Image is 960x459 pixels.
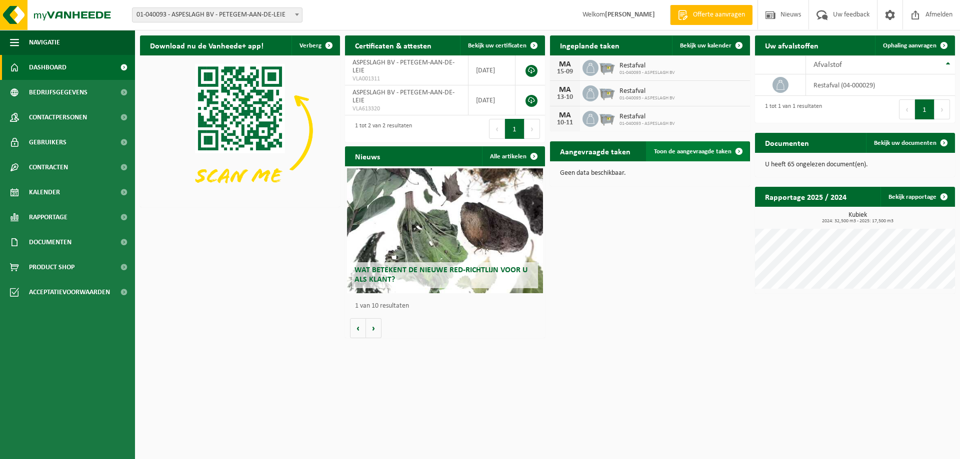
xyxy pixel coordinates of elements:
[468,55,515,85] td: [DATE]
[670,5,752,25] a: Offerte aanvragen
[880,187,954,207] a: Bekijk rapportage
[29,30,60,55] span: Navigatie
[460,35,544,55] a: Bekijk uw certificaten
[352,105,460,113] span: VLA613320
[866,133,954,153] a: Bekijk uw documenten
[555,119,575,126] div: 10-11
[899,99,915,119] button: Previous
[354,266,527,284] span: Wat betekent de nieuwe RED-richtlijn voor u als klant?
[755,133,819,152] h2: Documenten
[29,230,71,255] span: Documenten
[619,113,675,121] span: Restafval
[29,205,67,230] span: Rapportage
[760,219,955,224] span: 2024: 32,500 m3 - 2025: 17,500 m3
[350,318,366,338] button: Vorige
[690,10,747,20] span: Offerte aanvragen
[605,11,655,18] strong: [PERSON_NAME]
[672,35,749,55] a: Bekijk uw kalender
[140,55,340,205] img: Download de VHEPlus App
[619,87,675,95] span: Restafval
[680,42,731,49] span: Bekijk uw kalender
[489,119,505,139] button: Previous
[883,42,936,49] span: Ophaling aanvragen
[299,42,321,49] span: Verberg
[619,70,675,76] span: 01-040093 - ASPESLAGH BV
[468,85,515,115] td: [DATE]
[505,119,524,139] button: 1
[619,121,675,127] span: 01-040093 - ASPESLAGH BV
[29,55,66,80] span: Dashboard
[765,161,945,168] p: U heeft 65 ongelezen document(en).
[598,58,615,75] img: WB-2500-GAL-GY-01
[29,105,87,130] span: Contactpersonen
[350,118,412,140] div: 1 tot 2 van 2 resultaten
[555,111,575,119] div: MA
[915,99,934,119] button: 1
[619,95,675,101] span: 01-040093 - ASPESLAGH BV
[132,7,302,22] span: 01-040093 - ASPESLAGH BV - PETEGEM-AAN-DE-LEIE
[132,8,302,22] span: 01-040093 - ASPESLAGH BV - PETEGEM-AAN-DE-LEIE
[482,146,544,166] a: Alle artikelen
[291,35,339,55] button: Verberg
[524,119,540,139] button: Next
[875,35,954,55] a: Ophaling aanvragen
[555,60,575,68] div: MA
[29,130,66,155] span: Gebruikers
[468,42,526,49] span: Bekijk uw certificaten
[352,75,460,83] span: VLA001311
[29,155,68,180] span: Contracten
[646,141,749,161] a: Toon de aangevraagde taken
[813,61,842,69] span: Afvalstof
[29,255,74,280] span: Product Shop
[345,146,390,166] h2: Nieuws
[934,99,950,119] button: Next
[598,84,615,101] img: WB-2500-GAL-GY-01
[555,68,575,75] div: 15-09
[352,59,454,74] span: ASPESLAGH BV - PETEGEM-AAN-DE-LEIE
[560,170,740,177] p: Geen data beschikbaar.
[355,303,540,310] p: 1 van 10 resultaten
[347,168,543,293] a: Wat betekent de nieuwe RED-richtlijn voor u als klant?
[366,318,381,338] button: Volgende
[352,89,454,104] span: ASPESLAGH BV - PETEGEM-AAN-DE-LEIE
[29,280,110,305] span: Acceptatievoorwaarden
[755,187,856,206] h2: Rapportage 2025 / 2024
[550,141,640,161] h2: Aangevraagde taken
[760,98,822,120] div: 1 tot 1 van 1 resultaten
[29,80,87,105] span: Bedrijfsgegevens
[755,35,828,55] h2: Uw afvalstoffen
[874,140,936,146] span: Bekijk uw documenten
[806,74,955,96] td: restafval (04-000029)
[29,180,60,205] span: Kalender
[619,62,675,70] span: Restafval
[140,35,273,55] h2: Download nu de Vanheede+ app!
[654,148,731,155] span: Toon de aangevraagde taken
[598,109,615,126] img: WB-2500-GAL-GY-01
[760,212,955,224] h3: Kubiek
[555,94,575,101] div: 13-10
[550,35,629,55] h2: Ingeplande taken
[345,35,441,55] h2: Certificaten & attesten
[555,86,575,94] div: MA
